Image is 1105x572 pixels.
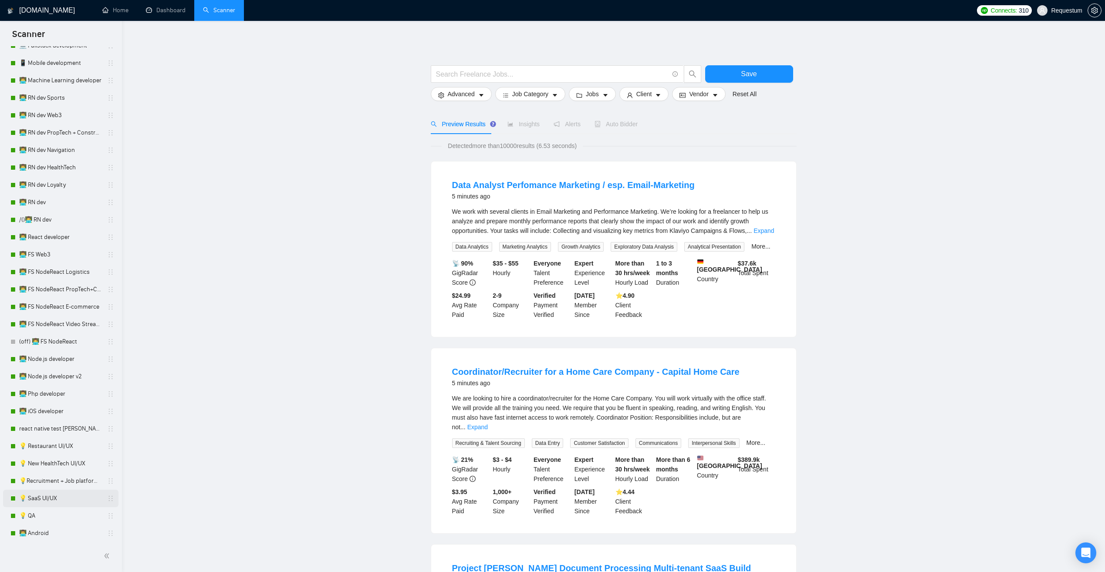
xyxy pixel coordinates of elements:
span: bars [503,92,509,98]
span: Growth Analytics [558,242,604,252]
span: holder [107,390,114,397]
span: holder [107,112,114,119]
span: caret-down [602,92,608,98]
div: Talent Preference [532,455,573,484]
a: 👨‍💻 RN dev Loyalty [19,176,102,194]
b: ⭐️ 4.44 [615,488,635,495]
a: 👨‍💻 RN dev PropTech + Construction [19,124,102,141]
span: user [1039,7,1045,13]
span: holder [107,338,114,345]
span: search [431,121,437,127]
b: [GEOGRAPHIC_DATA] [697,455,762,469]
img: 🇩🇪 [697,259,703,265]
span: idcard [679,92,686,98]
a: 💡 New HealthTech UI/UX [19,455,102,472]
a: dashboardDashboard [146,7,186,14]
span: Customer Satisfaction [570,438,628,448]
span: Exploratory Data Analysis [611,242,677,252]
span: We work with several clients in Email Marketing and Performance Marketing. We’re looking for a fr... [452,208,768,234]
a: 👨‍💻 iOS developer [19,403,102,420]
a: 👨‍💻 RN dev Web3 [19,107,102,124]
span: holder [107,251,114,258]
div: 5 minutes ago [452,191,695,202]
b: $ 389.9k [738,456,760,463]
a: (off) 👨‍💻 FS NodeReact [19,333,102,350]
a: 👨‍💻 FS NodeReact PropTech+CRM+ERP [19,281,102,298]
button: setting [1088,3,1102,17]
a: 💡 QA [19,507,102,525]
span: holder [107,460,114,467]
div: Hourly Load [614,455,655,484]
a: More... [751,243,770,250]
b: $ 37.6k [738,260,757,267]
a: 👨‍💻 FS NodeReact Video Streaming [19,316,102,333]
span: Marketing Analytics [499,242,551,252]
span: holder [107,182,114,188]
span: caret-down [712,92,718,98]
span: holder [107,164,114,171]
a: 👨‍💻 RN dev Sports [19,89,102,107]
span: holder [107,303,114,310]
b: Everyone [534,260,561,267]
span: area-chart [507,121,514,127]
span: Analytical Presentation [684,242,744,252]
div: Country [695,259,736,287]
div: We are looking to hire a coordinator/recruiter for the Home Care Company. You will work virtually... [452,394,775,432]
div: GigRadar Score [450,455,491,484]
a: 💡 Restaurant UI/UX [19,437,102,455]
div: Experience Level [573,455,614,484]
a: /()👨‍💻 RN dev [19,211,102,229]
span: holder [107,373,114,380]
span: folder [576,92,582,98]
span: holder [107,443,114,450]
div: Avg Rate Paid [450,291,491,320]
b: [GEOGRAPHIC_DATA] [697,259,762,273]
b: Everyone [534,456,561,463]
div: Tooltip anchor [489,120,497,128]
a: homeHome [102,7,128,14]
div: Experience Level [573,259,614,287]
a: 👨‍💻 FS NodeReact E-commerce [19,298,102,316]
span: ... [460,424,466,431]
div: Client Feedback [614,487,655,516]
a: 👨‍💻 React developer [19,229,102,246]
a: searchScanner [203,7,235,14]
button: Save [705,65,793,83]
span: Job Category [512,89,548,99]
a: react native test [PERSON_NAME] 01/10 [19,420,102,437]
b: Expert [574,456,594,463]
button: folderJobscaret-down [569,87,616,101]
span: holder [107,408,114,415]
span: search [684,70,701,78]
a: 👨‍💻 Php developer [19,385,102,403]
span: holder [107,269,114,276]
span: holder [107,286,114,293]
span: holder [107,478,114,485]
span: Advanced [448,89,475,99]
span: holder [107,77,114,84]
a: 💡Recruitment + Job platform UI/UX [19,472,102,490]
b: More than 30 hrs/week [615,456,650,473]
img: upwork-logo.png [981,7,988,14]
span: holder [107,147,114,154]
a: 👨‍💻 Android [19,525,102,542]
a: Expand [467,424,488,431]
button: settingAdvancedcaret-down [431,87,492,101]
a: More... [747,439,766,446]
span: Data Analytics [452,242,492,252]
a: 👨‍💻 RN dev [19,194,102,211]
span: Recruiting & Talent Sourcing [452,438,525,448]
b: [DATE] [574,488,595,495]
div: Payment Verified [532,487,573,516]
div: GigRadar Score [450,259,491,287]
span: Save [741,68,757,79]
span: info-circle [470,279,476,286]
span: Communications [635,438,681,448]
a: Reset All [733,89,757,99]
span: Alerts [554,121,581,128]
b: ⭐️ 4.90 [615,292,635,299]
img: logo [7,4,14,18]
b: More than 6 months [656,456,690,473]
a: setting [1088,7,1102,14]
b: 1,000+ [493,488,511,495]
